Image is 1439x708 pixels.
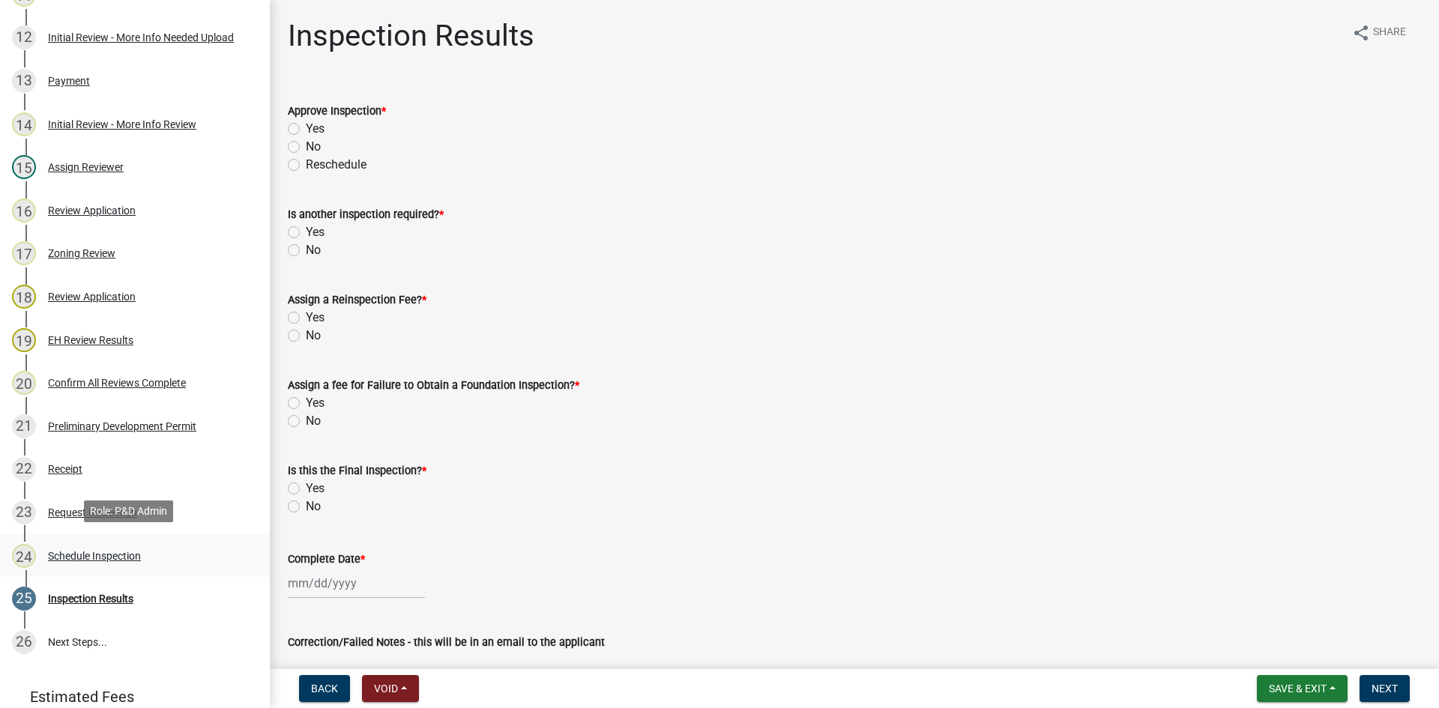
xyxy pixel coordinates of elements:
[288,466,426,476] label: Is this the Final Inspection?
[362,675,419,702] button: Void
[12,328,36,352] div: 19
[306,479,325,497] label: Yes
[48,464,82,474] div: Receipt
[12,155,36,179] div: 15
[1372,683,1398,695] span: Next
[48,421,196,432] div: Preliminary Development Permit
[48,593,133,604] div: Inspection Results
[84,500,173,522] div: Role: P&D Admin
[288,638,605,648] label: Correction/Failed Notes - this will be in an email to the applicant
[48,291,136,302] div: Review Application
[48,32,234,43] div: Initial Review - More Info Needed Upload
[1257,675,1348,702] button: Save & Exit
[12,500,36,524] div: 23
[288,106,386,117] label: Approve Inspection
[12,630,36,654] div: 26
[12,25,36,49] div: 12
[48,76,90,86] div: Payment
[48,119,196,130] div: Initial Review - More Info Review
[12,199,36,223] div: 16
[288,210,444,220] label: Is another inspection required?
[12,241,36,265] div: 17
[1360,675,1410,702] button: Next
[306,120,325,138] label: Yes
[12,587,36,611] div: 25
[288,295,426,306] label: Assign a Reinspection Fee?
[48,378,186,388] div: Confirm All Reviews Complete
[306,394,325,412] label: Yes
[306,412,321,430] label: No
[12,544,36,568] div: 24
[306,241,321,259] label: No
[12,371,36,395] div: 20
[299,675,350,702] button: Back
[288,568,425,599] input: mm/dd/yyyy
[1352,24,1370,42] i: share
[48,335,133,345] div: EH Review Results
[48,551,141,561] div: Schedule Inspection
[306,497,321,515] label: No
[1269,683,1327,695] span: Save & Exit
[1373,24,1406,42] span: Share
[374,683,398,695] span: Void
[48,507,137,518] div: Request Inspection
[306,327,321,345] label: No
[306,138,321,156] label: No
[288,554,365,565] label: Complete Date
[311,683,338,695] span: Back
[1340,18,1418,47] button: shareShare
[12,457,36,481] div: 22
[306,309,325,327] label: Yes
[48,205,136,216] div: Review Application
[288,381,579,391] label: Assign a fee for Failure to Obtain a Foundation Inspection?
[12,285,36,309] div: 18
[48,162,124,172] div: Assign Reviewer
[288,18,534,54] h1: Inspection Results
[12,69,36,93] div: 13
[306,156,366,174] label: Reschedule
[48,248,115,258] div: Zoning Review
[12,414,36,438] div: 21
[306,223,325,241] label: Yes
[12,112,36,136] div: 14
